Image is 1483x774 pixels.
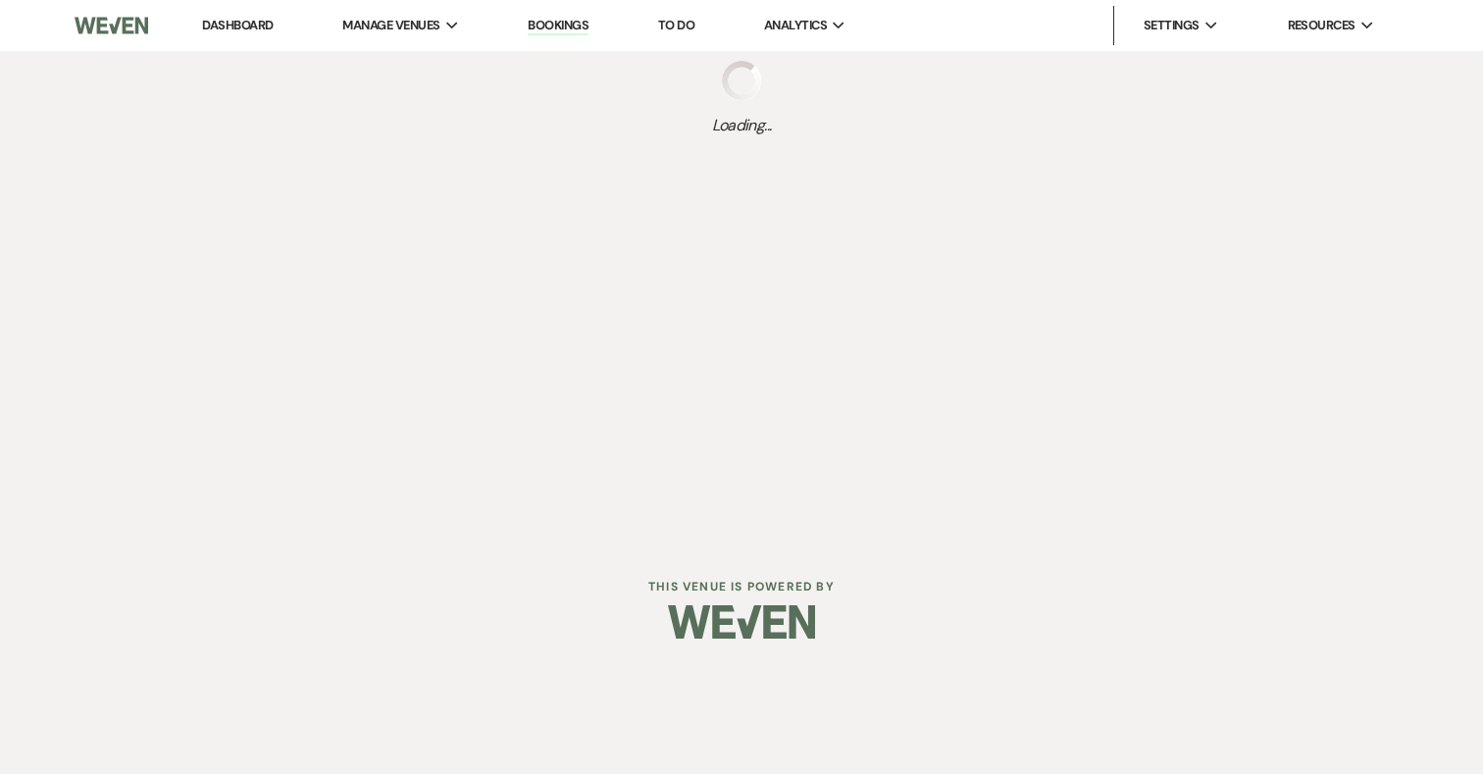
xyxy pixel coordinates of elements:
[668,588,815,656] img: Weven Logo
[202,17,273,33] a: Dashboard
[1144,16,1200,35] span: Settings
[658,17,694,33] a: To Do
[1288,16,1355,35] span: Resources
[712,114,772,137] span: Loading...
[722,61,761,100] img: loading spinner
[342,16,439,35] span: Manage Venues
[528,17,588,35] a: Bookings
[764,16,827,35] span: Analytics
[75,5,148,46] img: Weven Logo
